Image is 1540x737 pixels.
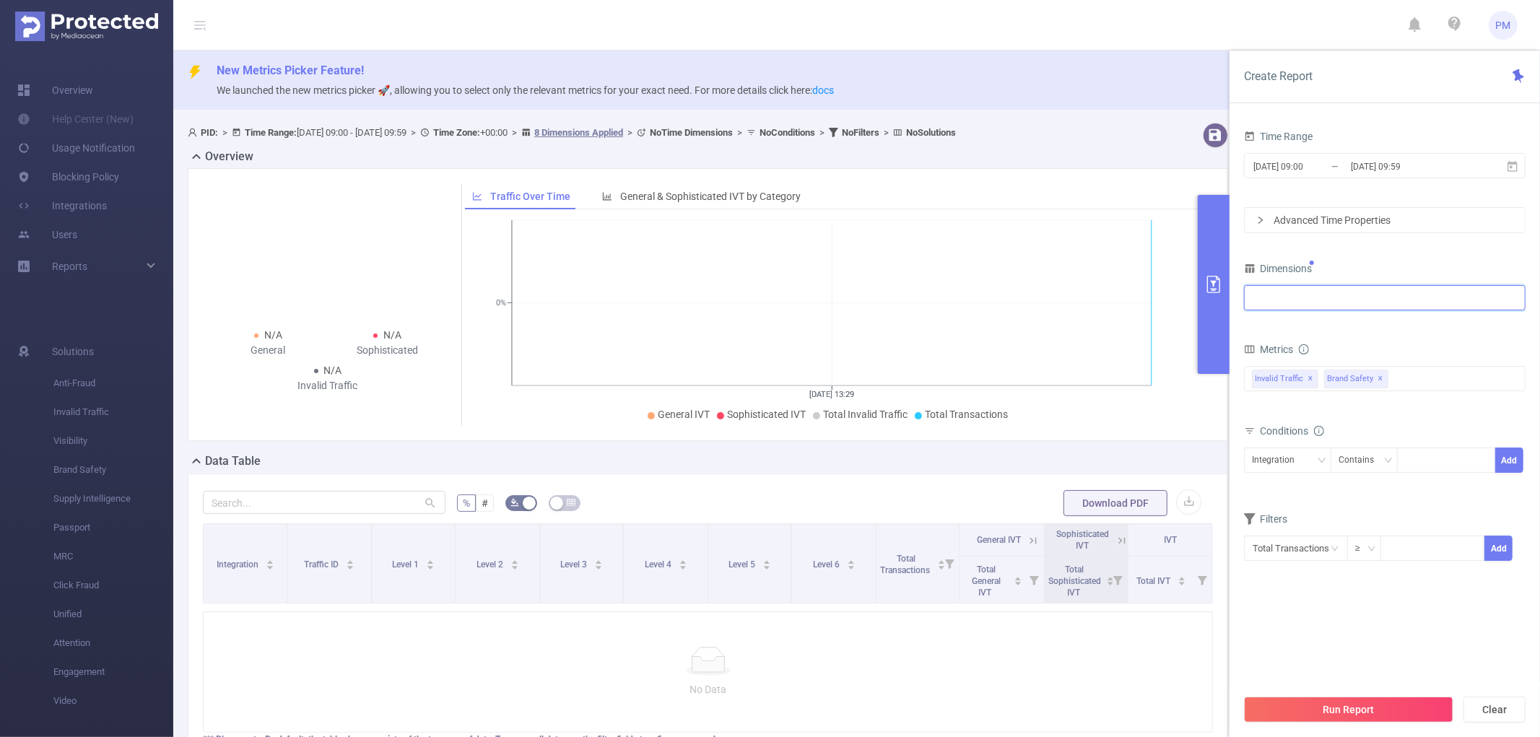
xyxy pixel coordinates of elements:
span: General & Sophisticated IVT by Category [620,191,801,202]
i: icon: caret-down [266,564,274,568]
span: Brand Safety [53,455,173,484]
b: Time Range: [245,127,297,138]
i: icon: caret-down [1106,580,1114,584]
span: N/A [324,365,342,376]
span: Filters [1244,513,1287,525]
span: Passport [53,513,173,542]
span: Total Transactions [880,554,932,575]
i: icon: down [1367,544,1376,554]
b: Time Zone: [433,127,480,138]
div: Contains [1339,448,1384,472]
span: Total Sophisticated IVT [1048,564,1101,598]
i: icon: caret-down [595,564,603,568]
span: > [733,127,747,138]
span: Time Range [1244,131,1313,142]
i: icon: table [567,498,575,507]
tspan: 0% [496,299,506,308]
div: Sort [594,558,603,567]
i: icon: user [188,128,201,137]
i: icon: caret-down [347,564,354,568]
div: Sort [937,558,946,567]
span: Solutions [52,337,94,366]
i: icon: caret-down [427,564,435,568]
input: Search... [203,491,445,514]
span: Metrics [1244,344,1293,355]
i: icon: caret-down [679,564,687,568]
i: icon: down [1384,456,1393,466]
span: Sophisticated IVT [1056,529,1109,551]
b: No Time Dimensions [650,127,733,138]
span: N/A [383,329,401,341]
img: Protected Media [15,12,158,41]
i: icon: caret-up [266,558,274,562]
button: Clear [1463,697,1526,723]
p: No Data [215,681,1201,697]
div: Sophisticated [328,343,447,358]
span: General IVT [658,409,710,420]
div: Sort [1106,575,1115,583]
div: General [209,343,328,358]
button: Run Report [1244,697,1453,723]
span: > [815,127,829,138]
span: > [879,127,893,138]
span: Traffic Over Time [490,191,570,202]
a: docs [812,84,834,96]
button: Download PDF [1063,490,1167,516]
i: icon: caret-down [937,564,945,568]
h2: Data Table [205,453,261,470]
span: Total IVT [1136,576,1173,586]
i: icon: caret-up [847,558,855,562]
b: No Filters [842,127,879,138]
span: Traffic ID [304,559,341,570]
div: icon: rightAdvanced Time Properties [1245,208,1525,232]
span: > [623,127,637,138]
h2: Overview [205,148,253,165]
div: Invalid Traffic [269,378,388,393]
span: Level 3 [560,559,589,570]
span: MRC [53,542,173,571]
i: icon: line-chart [472,191,482,201]
div: Sort [426,558,435,567]
span: > [406,127,420,138]
i: icon: caret-up [347,558,354,562]
span: % [463,497,470,509]
i: Filter menu [1024,557,1044,603]
div: Sort [1014,575,1022,583]
span: Anti-Fraud [53,369,173,398]
div: Sort [266,558,274,567]
tspan: [DATE] 13:29 [809,390,854,399]
span: > [218,127,232,138]
span: Dimensions [1244,263,1312,274]
i: icon: caret-up [1178,575,1186,579]
a: Integrations [17,191,107,220]
input: Start date [1252,157,1369,176]
span: Engagement [53,658,173,686]
span: Level 2 [477,559,505,570]
i: Filter menu [939,524,960,603]
div: ≥ [1355,536,1370,560]
span: PM [1496,11,1511,40]
div: Sort [762,558,771,567]
span: Click Fraud [53,571,173,600]
span: Level 6 [813,559,842,570]
i: Filter menu [1192,557,1212,603]
i: icon: right [1256,216,1265,224]
div: Sort [510,558,519,567]
a: Blocking Policy [17,162,119,191]
a: Usage Notification [17,134,135,162]
span: Level 5 [728,559,757,570]
div: Sort [679,558,687,567]
i: icon: thunderbolt [188,65,202,79]
span: New Metrics Picker Feature! [217,64,364,77]
a: Overview [17,76,93,105]
div: Sort [847,558,856,567]
span: Total Transactions [925,409,1008,420]
i: icon: caret-up [763,558,771,562]
i: icon: caret-up [595,558,603,562]
span: We launched the new metrics picker 🚀, allowing you to select only the relevant metrics for your e... [217,84,834,96]
i: icon: down [1318,456,1326,466]
span: ✕ [1308,370,1314,388]
i: icon: caret-down [763,564,771,568]
i: icon: caret-up [937,558,945,562]
span: Level 4 [645,559,674,570]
